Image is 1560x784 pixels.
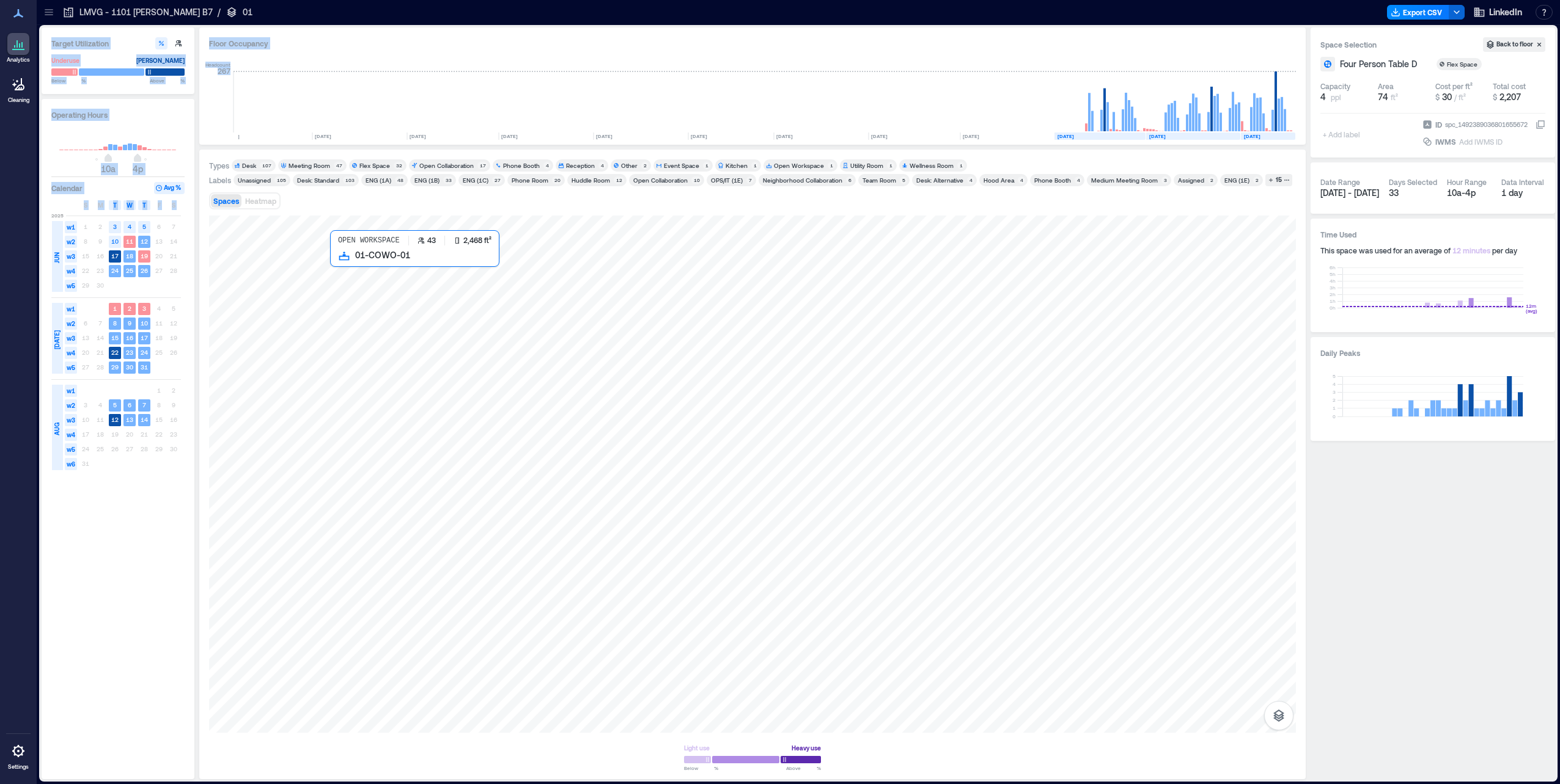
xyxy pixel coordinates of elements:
[158,200,161,210] span: F
[1208,176,1215,184] div: 2
[1320,245,1545,255] div: This space was used for an average of per day
[289,161,330,170] div: Meeting Room
[1320,91,1326,103] span: 4
[916,176,963,184] div: Desk: Alternative
[1447,60,1479,68] div: Flex Space
[1442,92,1452,102] span: 30
[1058,133,1074,139] text: [DATE]
[691,176,702,184] div: 10
[746,176,754,184] div: 7
[572,176,610,184] div: Huddle Room
[65,347,77,359] span: w4
[1018,176,1025,184] div: 4
[1387,5,1449,20] button: Export CSV
[126,238,133,245] text: 11
[8,96,29,104] p: Cleaning
[141,238,148,245] text: 12
[691,133,707,139] text: [DATE]
[598,162,606,169] div: 4
[501,133,518,139] text: [DATE]
[1333,389,1336,395] tspan: 3
[703,162,710,169] div: 1
[863,176,896,184] div: Team Room
[142,223,146,230] text: 5
[1389,187,1437,199] div: 33
[1378,81,1394,91] div: Area
[1333,381,1336,387] tspan: 4
[786,764,821,772] span: Above %
[1435,81,1473,91] div: Cost per ft²
[1447,177,1487,187] div: Hour Range
[7,56,30,64] p: Analytics
[274,176,288,184] div: 105
[1320,187,1379,198] span: [DATE] - [DATE]
[209,161,229,170] div: Types
[154,182,185,194] button: Avg %
[126,349,133,356] text: 23
[1499,92,1521,102] span: 2,207
[101,164,116,174] span: 10a
[1330,264,1336,270] tspan: 6h
[3,29,34,67] a: Analytics
[142,305,146,312] text: 3
[128,319,131,327] text: 9
[552,176,562,184] div: 20
[1330,278,1336,284] tspan: 4h
[65,332,77,344] span: w3
[111,349,119,356] text: 22
[1330,291,1336,297] tspan: 2h
[566,161,595,170] div: Reception
[828,162,835,169] div: 1
[79,6,213,18] p: LMVG - 1101 [PERSON_NAME] B7
[150,77,185,84] span: Above %
[1333,397,1336,403] tspan: 2
[1091,176,1158,184] div: Medium Meeting Room
[213,197,239,205] span: Spaces
[1253,176,1260,184] div: 2
[113,401,117,408] text: 5
[136,54,185,67] div: [PERSON_NAME]
[1458,136,1504,148] div: Add IWMS ID
[1340,58,1432,70] button: Four Person Table D
[1331,92,1341,102] span: ppl
[111,267,119,274] text: 24
[1265,174,1292,186] button: 15
[1489,6,1522,18] span: LinkedIn
[1149,133,1166,139] text: [DATE]
[242,161,256,170] div: Desk
[65,399,77,412] span: w2
[84,200,87,210] span: S
[141,334,148,341] text: 17
[1483,37,1545,52] button: Back to floor
[1437,58,1496,70] button: Flex Space
[684,764,718,772] span: Below %
[1320,91,1373,103] button: 4 ppl
[65,458,77,470] span: w6
[111,363,119,371] text: 29
[1320,347,1545,359] h3: Daily Peaks
[1435,118,1442,131] span: ID
[51,182,83,194] h3: Calendar
[172,200,175,210] span: S
[65,303,77,315] span: w1
[957,162,965,169] div: 1
[1501,187,1546,199] div: 1 day
[141,349,148,356] text: 24
[726,161,748,170] div: Kitchen
[315,133,331,139] text: [DATE]
[1075,176,1082,184] div: 4
[850,161,883,170] div: Utility Room
[443,176,454,184] div: 33
[51,212,64,219] span: 2025
[141,363,148,371] text: 31
[1452,246,1490,255] span: 12 minutes
[65,221,77,233] span: w1
[65,443,77,456] span: w5
[343,176,356,184] div: 103
[887,162,894,169] div: 1
[1378,92,1388,102] span: 74
[1536,120,1545,129] button: IDspc_1492389036801655672
[776,133,793,139] text: [DATE]
[1320,228,1545,241] h3: Time Used
[98,200,103,210] span: M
